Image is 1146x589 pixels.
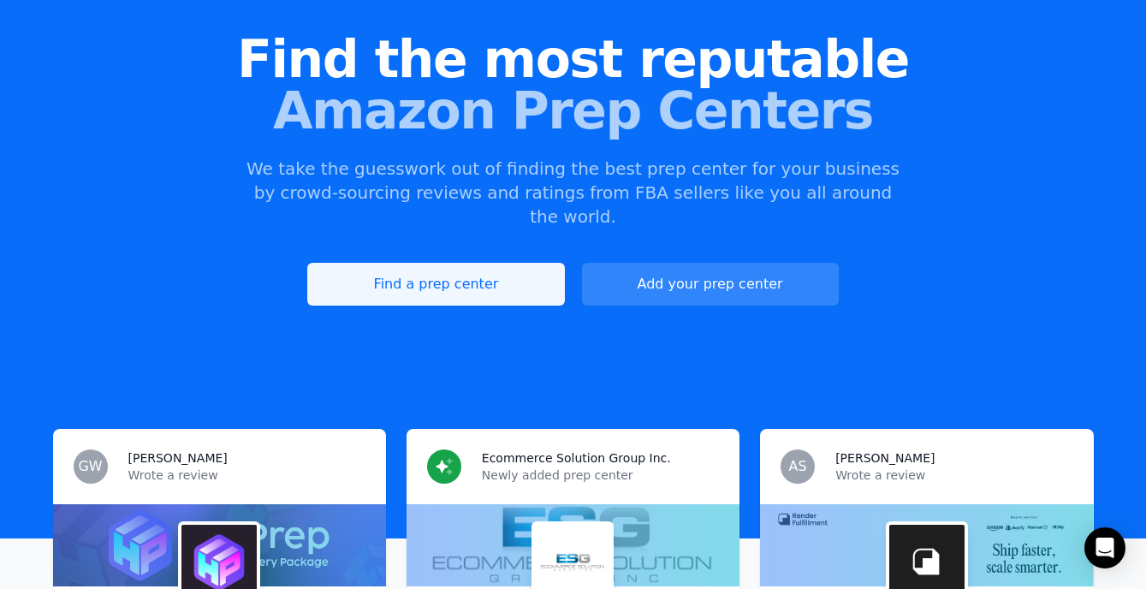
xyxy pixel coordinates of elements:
span: Amazon Prep Centers [27,85,1119,136]
span: AS [789,460,807,473]
p: We take the guesswork out of finding the best prep center for your business by crowd-sourcing rev... [245,157,902,229]
span: GW [78,460,102,473]
div: Open Intercom Messenger [1084,527,1125,568]
p: Wrote a review [835,467,1072,484]
a: Find a prep center [307,263,564,306]
p: Newly added prep center [482,467,719,484]
h3: Ecommerce Solution Group Inc. [482,449,671,467]
h3: [PERSON_NAME] [835,449,935,467]
a: Add your prep center [582,263,839,306]
h3: [PERSON_NAME] [128,449,228,467]
p: Wrote a review [128,467,365,484]
span: Find the most reputable [27,33,1119,85]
